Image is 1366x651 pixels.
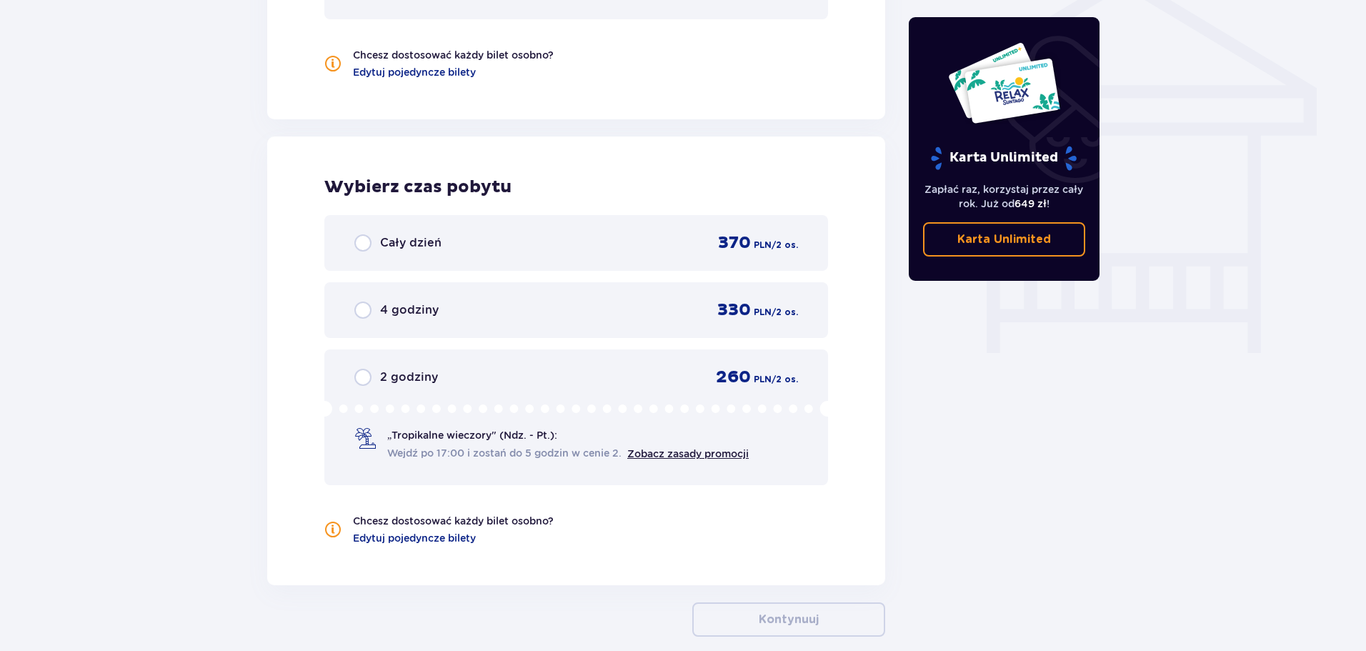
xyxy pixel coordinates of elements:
[380,302,439,318] span: 4 godziny
[759,612,819,627] p: Kontynuuj
[353,48,554,62] p: Chcesz dostosować każdy bilet osobno?
[947,41,1061,124] img: Dwie karty całoroczne do Suntago z napisem 'UNLIMITED RELAX', na białym tle z tropikalnymi liśćmi...
[353,531,476,545] a: Edytuj pojedyncze bilety
[1014,198,1047,209] span: 649 zł
[923,182,1086,211] p: Zapłać raz, korzystaj przez cały rok. Już od !
[718,232,751,254] span: 370
[387,428,557,442] span: „Tropikalne wieczory" (Ndz. - Pt.):
[772,306,798,319] span: / 2 os.
[754,373,772,386] span: PLN
[380,369,438,385] span: 2 godziny
[387,446,622,460] span: Wejdź po 17:00 i zostań do 5 godzin w cenie 2.
[324,177,828,198] h2: Wybierz czas pobytu
[754,239,772,252] span: PLN
[627,448,749,459] a: Zobacz zasady promocji
[923,222,1086,257] a: Karta Unlimited
[716,367,751,388] span: 260
[353,514,554,528] p: Chcesz dostosować każdy bilet osobno?
[353,65,476,79] a: Edytuj pojedyncze bilety
[957,232,1051,247] p: Karta Unlimited
[717,299,751,321] span: 330
[692,602,885,637] button: Kontynuuj
[772,373,798,386] span: / 2 os.
[380,235,442,251] span: Cały dzień
[929,146,1078,171] p: Karta Unlimited
[772,239,798,252] span: / 2 os.
[754,306,772,319] span: PLN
